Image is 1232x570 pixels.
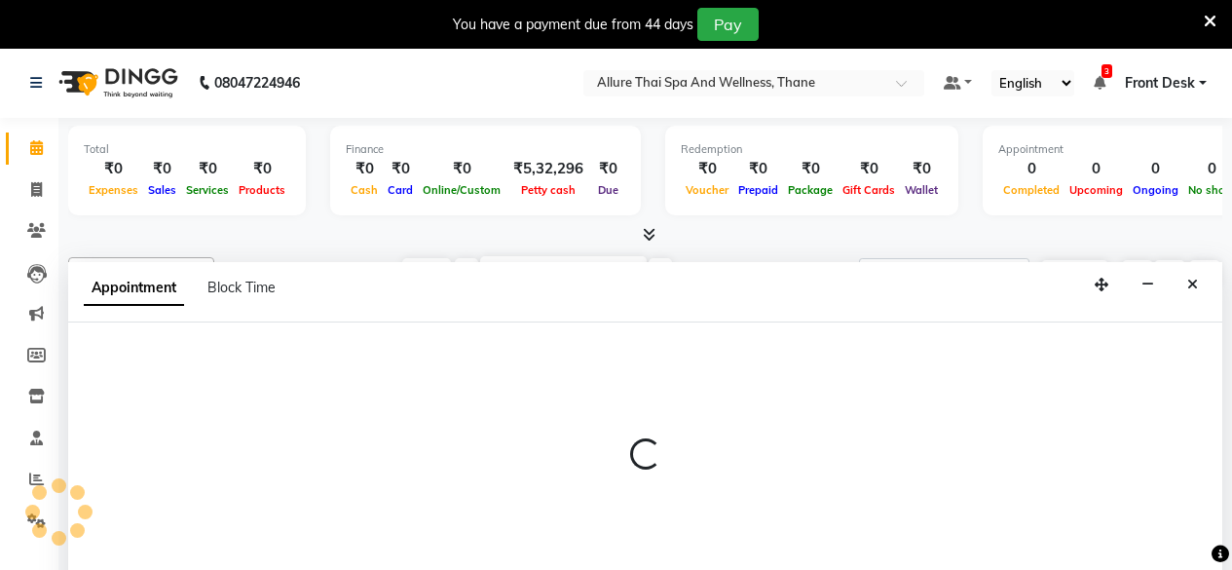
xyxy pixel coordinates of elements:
div: ₹0 [346,158,383,180]
span: Products [234,183,290,197]
button: Pay [697,8,759,41]
span: Cash [346,183,383,197]
div: ₹0 [900,158,943,180]
span: Wallet [900,183,943,197]
span: Today [402,258,451,288]
span: Front Desk [1125,73,1195,94]
button: ADD NEW [1041,260,1108,287]
div: ₹0 [234,158,290,180]
div: 0 [1128,158,1183,180]
div: 0 [998,158,1064,180]
div: ₹0 [681,158,733,180]
div: ₹0 [84,158,143,180]
div: You have a payment due from 44 days [453,15,693,35]
input: Search Appointment [859,258,1029,288]
span: Voucher [681,183,733,197]
span: Ongoing [1128,183,1183,197]
span: Card [383,183,418,197]
div: ₹0 [783,158,838,180]
span: Expenses [84,183,143,197]
span: Package [783,183,838,197]
input: 2025-09-03 [541,259,639,288]
span: Petty cash [516,183,580,197]
div: ₹0 [733,158,783,180]
span: Due [593,183,623,197]
div: Total [84,141,290,158]
b: 08047224946 [214,56,300,110]
div: Finance [346,141,625,158]
div: ₹0 [143,158,181,180]
span: Prepaid [733,183,783,197]
a: 3 [1094,74,1105,92]
span: Sales [143,183,181,197]
img: logo [50,56,183,110]
button: Close [1178,270,1207,300]
div: ₹0 [383,158,418,180]
div: 0 [1064,158,1128,180]
div: ₹0 [418,158,505,180]
span: Upcoming [1064,183,1128,197]
span: Gift Cards [838,183,900,197]
div: Redemption [681,141,943,158]
span: Online/Custom [418,183,505,197]
span: 3 [1101,64,1112,78]
div: ₹0 [591,158,625,180]
div: ₹5,32,296 [505,158,591,180]
div: ₹0 [838,158,900,180]
span: Appointment [84,271,184,306]
div: ₹0 [181,158,234,180]
span: Services [181,183,234,197]
span: Block Time [207,279,276,296]
span: Completed [998,183,1064,197]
